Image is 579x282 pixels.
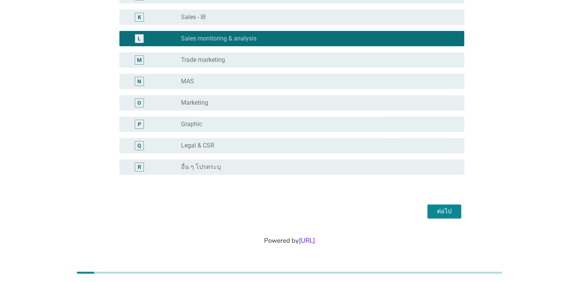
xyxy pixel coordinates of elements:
[181,99,208,107] label: Marketing
[427,204,461,218] button: ต่อไป
[138,120,141,128] div: P
[137,77,141,85] div: N
[137,56,142,64] div: M
[181,163,221,171] label: อื่น ๆ โปรดระบุ
[138,34,141,42] div: L
[137,141,141,149] div: Q
[181,56,225,64] label: Trade marketing
[181,13,206,21] label: Sales - IB
[181,142,214,149] label: Legal & CSR
[181,120,202,128] label: Graphic
[138,163,141,171] div: R
[138,13,141,21] div: K
[181,78,194,85] label: MAS
[9,236,570,245] div: Powered by
[299,236,315,245] a: [URL]
[137,99,141,107] div: O
[434,207,455,216] div: ต่อไป
[181,35,256,42] label: Sales monitoring & analysis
